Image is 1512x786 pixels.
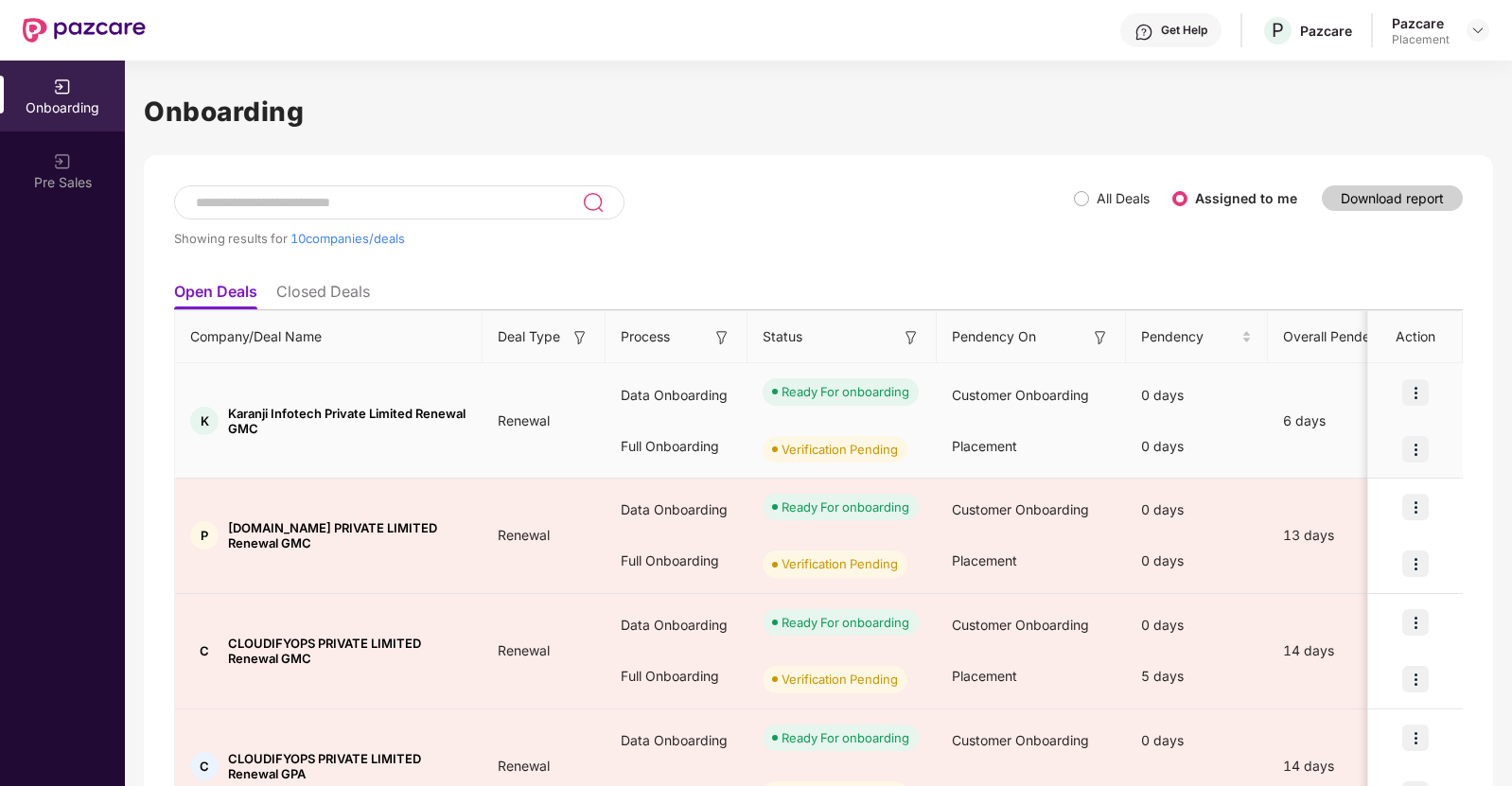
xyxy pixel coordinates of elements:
[483,412,565,428] span: Renewal
[228,751,467,781] span: CLOUDIFYOPS PRIVATE LIMITED Renewal GPA
[1126,715,1268,766] div: 0 days
[621,326,670,347] span: Process
[483,527,565,543] span: Renewal
[1141,326,1238,347] span: Pendency
[174,282,257,309] li: Open Deals
[782,440,898,459] div: Verification Pending
[483,642,565,658] span: Renewal
[175,311,483,363] th: Company/Deal Name
[952,617,1089,633] span: Customer Onboarding
[228,406,467,436] span: Karanji Infotech Private Limited Renewal GMC
[1268,640,1429,661] div: 14 days
[1272,19,1284,42] span: P
[782,554,898,573] div: Verification Pending
[1268,410,1429,431] div: 6 days
[606,421,747,472] div: Full Onboarding
[952,387,1089,403] span: Customer Onboarding
[606,370,747,421] div: Data Onboarding
[1402,494,1429,520] img: icon
[1402,725,1429,751] img: icon
[782,728,909,747] div: Ready For onboarding
[952,326,1036,347] span: Pendency On
[1402,609,1429,636] img: icon
[483,758,565,774] span: Renewal
[23,18,146,43] img: New Pazcare Logo
[1126,600,1268,651] div: 0 days
[902,328,921,347] img: svg+xml;base64,PHN2ZyB3aWR0aD0iMTYiIGhlaWdodD0iMTYiIHZpZXdCb3g9IjAgMCAxNiAxNiIgZmlsbD0ibm9uZSIgeG...
[1126,651,1268,702] div: 5 days
[606,651,747,702] div: Full Onboarding
[782,382,909,401] div: Ready For onboarding
[712,328,731,347] img: svg+xml;base64,PHN2ZyB3aWR0aD0iMTYiIGhlaWdodD0iMTYiIHZpZXdCb3g9IjAgMCAxNiAxNiIgZmlsbD0ibm9uZSIgeG...
[1126,535,1268,586] div: 0 days
[1268,525,1429,546] div: 13 days
[1392,32,1450,47] div: Placement
[1268,311,1429,363] th: Overall Pendency
[571,328,589,347] img: svg+xml;base64,PHN2ZyB3aWR0aD0iMTYiIGhlaWdodD0iMTYiIHZpZXdCb3g9IjAgMCAxNiAxNiIgZmlsbD0ibm9uZSIgeG...
[1126,421,1268,472] div: 0 days
[1322,185,1463,211] button: Download report
[952,501,1089,517] span: Customer Onboarding
[1470,23,1486,38] img: svg+xml;base64,PHN2ZyBpZD0iRHJvcGRvd24tMzJ4MzIiIHhtbG5zPSJodHRwOi8vd3d3LnczLm9yZy8yMDAwL3N2ZyIgd2...
[952,552,1017,568] span: Placement
[1126,484,1268,535] div: 0 days
[190,521,219,550] div: P
[1091,328,1110,347] img: svg+xml;base64,PHN2ZyB3aWR0aD0iMTYiIGhlaWdodD0iMTYiIHZpZXdCb3g9IjAgMCAxNiAxNiIgZmlsbD0ibm9uZSIgeG...
[190,752,219,780] div: C
[1402,379,1429,406] img: icon
[606,535,747,586] div: Full Onboarding
[498,326,560,347] span: Deal Type
[606,715,747,766] div: Data Onboarding
[1402,666,1429,692] img: icon
[952,668,1017,684] span: Placement
[1300,22,1352,40] div: Pazcare
[952,732,1089,748] span: Customer Onboarding
[782,670,898,689] div: Verification Pending
[582,191,604,214] img: svg+xml;base64,PHN2ZyB3aWR0aD0iMjQiIGhlaWdodD0iMjUiIHZpZXdCb3g9IjAgMCAyNCAyNSIgZmlsbD0ibm9uZSIgeG...
[763,326,802,347] span: Status
[1126,311,1268,363] th: Pendency
[1402,550,1429,577] img: icon
[1402,436,1429,463] img: icon
[606,484,747,535] div: Data Onboarding
[1268,756,1429,777] div: 14 days
[782,613,909,632] div: Ready For onboarding
[228,520,467,550] span: [DOMAIN_NAME] PRIVATE LIMITED Renewal GMC
[228,636,467,666] span: CLOUDIFYOPS PRIVATE LIMITED Renewal GMC
[290,231,405,246] span: 10 companies/deals
[144,91,1493,132] h1: Onboarding
[952,438,1017,454] span: Placement
[190,407,219,435] div: K
[1161,23,1207,38] div: Get Help
[1392,14,1450,32] div: Pazcare
[53,152,72,171] img: svg+xml;base64,PHN2ZyB3aWR0aD0iMjAiIGhlaWdodD0iMjAiIHZpZXdCb3g9IjAgMCAyMCAyMCIgZmlsbD0ibm9uZSIgeG...
[53,78,72,96] img: svg+xml;base64,PHN2ZyB3aWR0aD0iMjAiIGhlaWdodD0iMjAiIHZpZXdCb3g9IjAgMCAyMCAyMCIgZmlsbD0ibm9uZSIgeG...
[1097,190,1150,206] label: All Deals
[1368,311,1463,363] th: Action
[190,637,219,665] div: C
[1195,190,1297,206] label: Assigned to me
[174,231,1074,246] div: Showing results for
[782,498,909,516] div: Ready For onboarding
[1134,23,1153,42] img: svg+xml;base64,PHN2ZyBpZD0iSGVscC0zMngzMiIgeG1sbnM9Imh0dHA6Ly93d3cudzMub3JnLzIwMDAvc3ZnIiB3aWR0aD...
[606,600,747,651] div: Data Onboarding
[276,282,370,309] li: Closed Deals
[1126,370,1268,421] div: 0 days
